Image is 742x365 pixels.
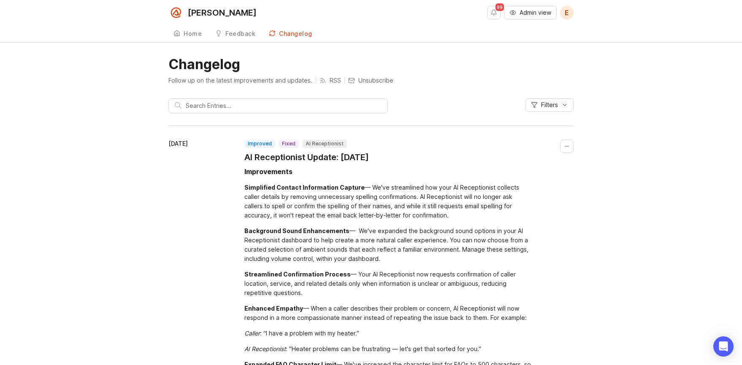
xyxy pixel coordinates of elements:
[244,166,292,177] div: Improvements
[525,98,574,112] button: Filters
[184,31,202,37] div: Home
[264,25,317,43] a: Changelog
[244,305,303,312] div: Enhanced Empathy
[186,101,382,110] input: Search Entries...
[244,184,365,191] div: Simplified Contact Information Capture
[244,344,531,354] div: : "Heater problems can be frustrating — let's get that sorted for you."
[225,31,255,37] div: Feedback
[560,6,574,19] button: E
[320,76,341,85] a: RSS
[188,8,257,17] div: [PERSON_NAME]
[282,140,295,147] p: fixed
[210,25,260,43] a: Feedback
[487,6,501,19] button: Notifications
[244,270,531,298] div: — Your AI Receptionist now requests confirmation of caller location, service, and related details...
[520,8,551,17] span: Admin view
[244,345,286,352] div: AI Receptionist
[713,336,734,357] div: Open Intercom Messenger
[244,304,531,322] div: — When a caller describes their problem or concern, AI Receptionist will now respond in a more co...
[244,271,351,278] div: Streamlined Confirmation Process
[330,76,341,85] p: RSS
[496,3,504,11] span: 99
[306,140,344,147] p: AI Receptionist
[168,25,207,43] a: Home
[560,140,574,153] button: Collapse changelog entry
[244,183,531,220] div: — We've streamlined how your AI Receptionist collects caller details by removing unnecessary spel...
[565,8,569,18] span: E
[504,6,557,19] button: Admin view
[244,227,349,234] div: Background Sound Enhancements
[244,330,260,337] div: Caller
[541,101,558,109] span: Filters
[168,5,184,20] img: Smith.ai logo
[348,76,393,85] button: Unsubscribe
[168,140,188,147] time: [DATE]
[244,226,531,263] div: — We've expanded the background sound options in your AI Receptionist dashboard to help create a ...
[168,76,312,85] p: Follow up on the latest improvements and updates.
[244,329,531,338] div: : “I have a problem with my heater.”
[244,151,369,163] a: AI Receptionist Update: [DATE]
[248,140,272,147] p: improved
[279,31,312,37] div: Changelog
[168,56,574,73] h1: Changelog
